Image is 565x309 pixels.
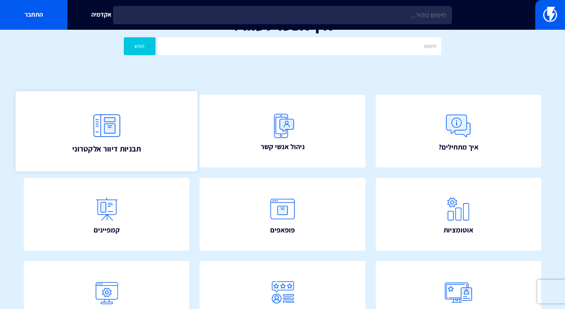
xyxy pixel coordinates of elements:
button: חפש [124,37,156,55]
span: תבניות דיוור אלקטרוני [72,143,141,154]
a: פופאפים [200,178,365,251]
a: קמפיינים [24,178,189,251]
span: קמפיינים [94,225,120,235]
a: איך מתחילים? [376,95,541,168]
a: אוטומציות [376,178,541,251]
span: ניהול אנשי קשר [261,142,305,152]
h1: איך אפשר לעזור? [12,17,553,33]
span: איך מתחילים? [438,142,479,152]
a: ניהול אנשי קשר [200,95,365,168]
input: חיפוש [158,37,441,55]
a: תבניות דיוור אלקטרוני [15,91,198,171]
input: חיפוש מהיר... [113,6,452,24]
span: אוטומציות [444,225,473,235]
span: פופאפים [270,225,295,235]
